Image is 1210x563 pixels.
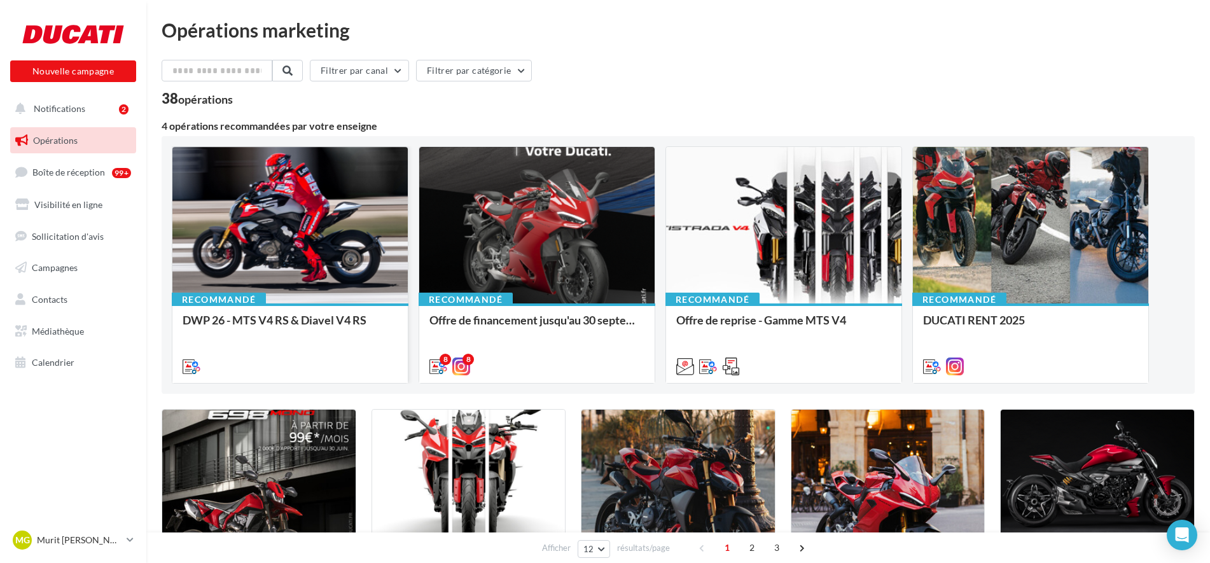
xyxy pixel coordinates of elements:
[8,318,139,345] a: Médiathèque
[419,293,513,307] div: Recommandé
[923,314,1138,339] div: DUCATI RENT 2025
[32,167,105,177] span: Boîte de réception
[32,357,74,368] span: Calendrier
[429,314,644,339] div: Offre de financement jusqu'au 30 septembre
[717,538,737,558] span: 1
[162,121,1195,131] div: 4 opérations recommandées par votre enseigne
[34,199,102,210] span: Visibilité en ligne
[32,230,104,241] span: Sollicitation d'avis
[8,158,139,186] a: Boîte de réception99+
[8,254,139,281] a: Campagnes
[178,94,233,105] div: opérations
[8,191,139,218] a: Visibilité en ligne
[310,60,409,81] button: Filtrer par canal
[162,20,1195,39] div: Opérations marketing
[32,262,78,273] span: Campagnes
[578,540,610,558] button: 12
[1167,520,1197,550] div: Open Intercom Messenger
[665,293,760,307] div: Recommandé
[112,168,131,178] div: 99+
[34,103,85,114] span: Notifications
[162,92,233,106] div: 38
[440,354,451,365] div: 8
[8,349,139,376] a: Calendrier
[8,223,139,250] a: Sollicitation d'avis
[742,538,762,558] span: 2
[32,326,84,337] span: Médiathèque
[8,127,139,154] a: Opérations
[8,286,139,313] a: Contacts
[912,293,1006,307] div: Recommandé
[33,135,78,146] span: Opérations
[542,542,571,554] span: Afficher
[10,528,136,552] a: Mg Murit [PERSON_NAME]
[462,354,474,365] div: 8
[767,538,787,558] span: 3
[183,314,398,339] div: DWP 26 - MTS V4 RS & Diavel V4 RS
[617,542,670,554] span: résultats/page
[32,294,67,305] span: Contacts
[119,104,129,115] div: 2
[8,95,134,122] button: Notifications 2
[37,534,122,546] p: Murit [PERSON_NAME]
[416,60,532,81] button: Filtrer par catégorie
[15,534,30,546] span: Mg
[10,60,136,82] button: Nouvelle campagne
[583,544,594,554] span: 12
[676,314,891,339] div: Offre de reprise - Gamme MTS V4
[172,293,266,307] div: Recommandé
